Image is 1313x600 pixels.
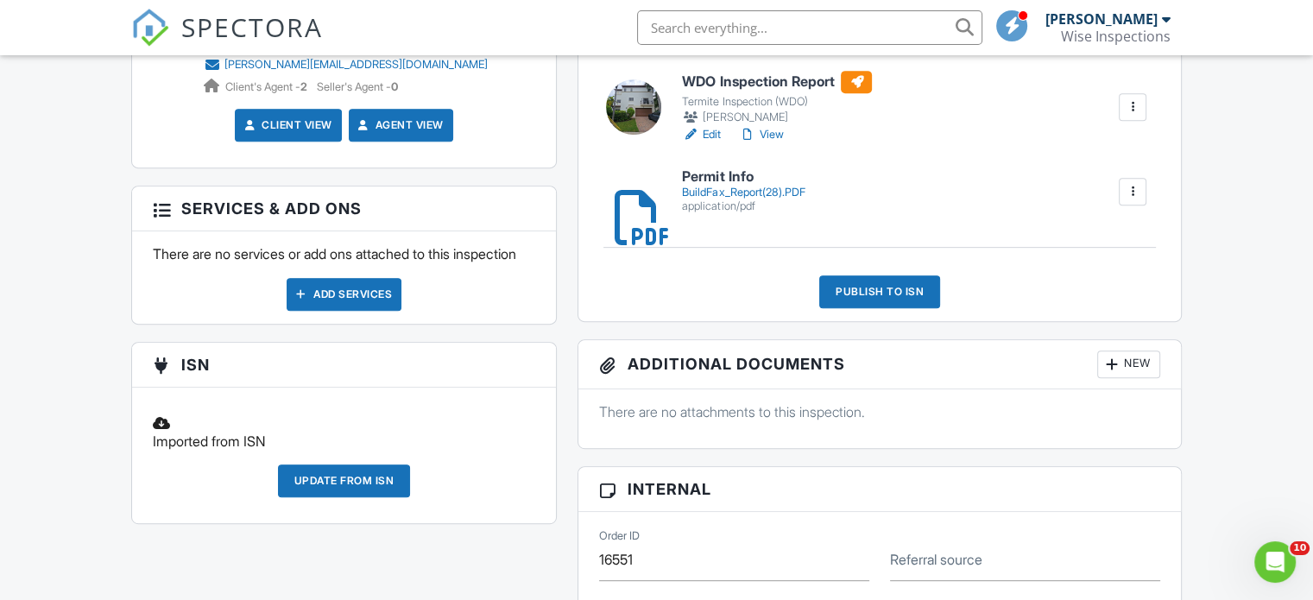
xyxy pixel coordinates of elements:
div: New [1097,351,1160,378]
div: Publish to ISN [819,275,940,308]
iframe: Intercom live chat [1254,541,1296,583]
a: [PERSON_NAME][EMAIL_ADDRESS][DOMAIN_NAME] [204,56,488,73]
input: Search everything... [637,10,982,45]
h3: Services & Add ons [132,186,556,231]
div: Wise Inspections [1061,28,1171,45]
span: 10 [1290,541,1310,555]
div: [PERSON_NAME][EMAIL_ADDRESS][DOMAIN_NAME] [224,58,488,72]
h6: WDO Inspection Report [682,71,872,93]
a: Agent View [355,117,444,134]
span: Seller's Agent - [317,80,398,93]
div: There are no services or add ons attached to this inspection [132,231,556,323]
a: Client View [241,117,332,134]
div: [PERSON_NAME] [1045,10,1158,28]
a: Edit [682,126,721,143]
div: BuildFax_Report(28).PDF [682,186,805,199]
h3: Additional Documents [578,340,1181,389]
h3: Internal [578,467,1181,512]
label: Order ID [599,528,640,544]
div: Add Services [287,278,401,311]
a: View [738,126,783,143]
strong: 0 [391,80,398,93]
div: [PERSON_NAME] [682,109,872,126]
p: There are no attachments to this inspection. [599,402,1160,421]
h3: ISN [132,343,556,388]
label: Referral source [890,550,982,569]
div: Update from ISN [278,464,411,497]
a: Permit Info BuildFax_Report(28).PDF application/pdf [682,169,805,213]
h6: Permit Info [682,169,805,185]
a: SPECTORA [131,23,323,60]
div: Termite Inspection (WDO) [682,95,872,109]
span: Client's Agent - [225,80,310,93]
div: Imported from ISN [142,401,546,464]
span: SPECTORA [181,9,323,45]
a: Update from ISN [278,464,411,510]
div: application/pdf [682,199,805,213]
a: WDO Inspection Report Termite Inspection (WDO) [PERSON_NAME] [682,71,872,126]
img: The Best Home Inspection Software - Spectora [131,9,169,47]
strong: 2 [300,80,307,93]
